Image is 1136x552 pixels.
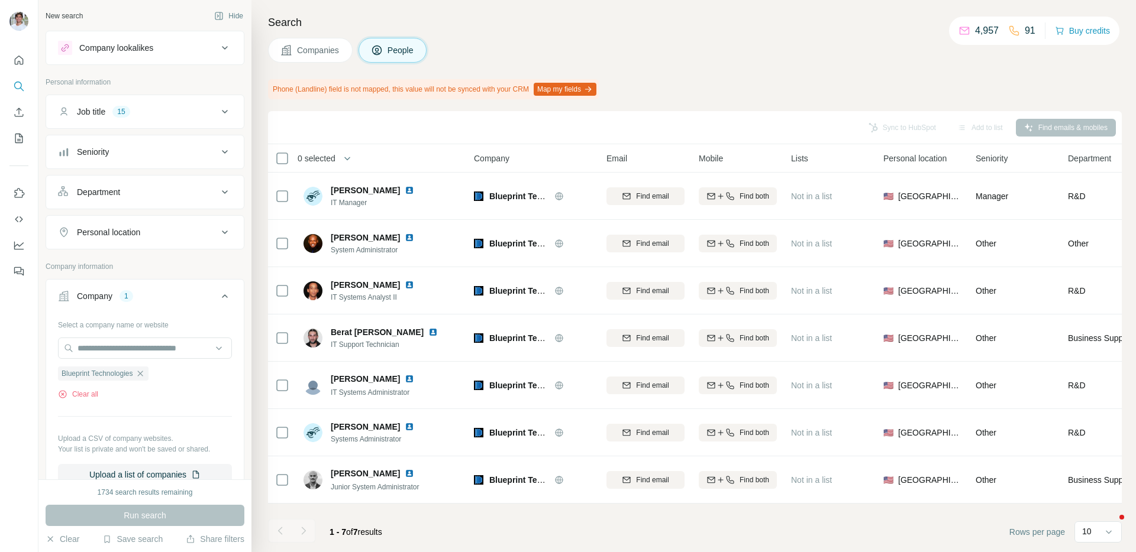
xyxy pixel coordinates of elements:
button: Find email [606,187,685,205]
span: Not in a list [791,475,832,485]
img: LinkedIn logo [405,280,414,290]
button: Find both [699,235,777,252]
img: Avatar [304,376,322,395]
span: Companies [297,44,340,56]
span: 🇺🇸 [883,285,893,297]
img: Logo of Blueprint Technologies [474,239,483,248]
button: Clear all [58,389,98,400]
button: Find email [606,424,685,441]
button: Dashboard [9,235,28,256]
span: Not in a list [791,333,832,343]
iframe: Intercom live chat [1096,512,1124,540]
span: Find email [636,475,669,485]
button: Find email [606,471,685,489]
span: R&D [1068,427,1086,439]
span: Rows per page [1009,526,1065,538]
span: Find email [636,380,669,391]
button: Personal location [46,218,244,246]
span: [PERSON_NAME] [331,467,400,479]
span: 🇺🇸 [883,190,893,202]
button: Hide [206,7,251,25]
span: System Administrator [331,245,428,255]
p: Upload a CSV of company websites. [58,433,232,444]
button: Upload a list of companies [58,464,232,485]
img: Logo of Blueprint Technologies [474,428,483,437]
img: LinkedIn logo [405,422,414,431]
span: Seniority [976,152,1008,164]
img: Avatar [304,187,322,206]
span: Manager [976,191,1008,201]
span: Find email [636,427,669,438]
p: 91 [1025,24,1035,38]
button: Quick start [9,50,28,71]
img: LinkedIn logo [428,327,438,337]
span: Find both [740,191,769,202]
span: Not in a list [791,191,832,201]
span: IT Systems Administrator [331,388,409,397]
span: of [346,527,353,537]
span: Blueprint Technologies [489,191,581,201]
span: IT Manager [331,197,428,208]
span: Not in a list [791,428,832,437]
span: [PERSON_NAME] [331,184,400,196]
img: Logo of Blueprint Technologies [474,286,483,296]
img: Logo of Blueprint Technologies [474,475,483,485]
span: Personal location [883,152,947,164]
span: IT Support Technician [331,339,452,350]
img: Logo of Blueprint Technologies [474,333,483,343]
button: Use Surfe on LinkedIn [9,183,28,204]
button: Enrich CSV [9,102,28,123]
span: Blueprint Technologies [489,239,581,248]
span: 🇺🇸 [883,238,893,249]
span: results [330,527,382,537]
div: 1 [120,291,133,301]
button: Find email [606,282,685,300]
img: LinkedIn logo [405,233,414,242]
span: 1 - 7 [330,527,346,537]
span: 0 selected [298,152,335,164]
span: Find both [740,238,769,249]
button: Find email [606,329,685,347]
button: Clear [46,533,79,545]
div: Job title [77,106,105,118]
p: Your list is private and won't be saved or shared. [58,444,232,454]
button: Company1 [46,282,244,315]
span: Not in a list [791,239,832,248]
button: Find email [606,235,685,252]
span: Company [474,152,509,164]
span: Junior System Administrator [331,483,419,491]
img: Avatar [304,470,322,489]
span: Blueprint Technologies [489,286,581,296]
div: Company [77,290,112,302]
span: Lists [791,152,808,164]
img: Avatar [304,423,322,442]
span: R&D [1068,379,1086,391]
span: Find both [740,285,769,296]
button: Feedback [9,261,28,282]
span: Blueprint Technologies [62,368,133,379]
span: [GEOGRAPHIC_DATA] [898,238,961,249]
span: Business Support [1068,474,1133,486]
span: 🇺🇸 [883,332,893,344]
span: Mobile [699,152,723,164]
span: Find email [636,333,669,343]
span: 7 [353,527,358,537]
span: Blueprint Technologies [489,381,581,390]
button: Share filters [186,533,244,545]
div: 1734 search results remaining [98,487,193,498]
span: [GEOGRAPHIC_DATA] [898,474,961,486]
button: Find both [699,471,777,489]
button: Save search [102,533,163,545]
img: LinkedIn logo [405,186,414,195]
button: Seniority [46,138,244,166]
div: Department [77,186,120,198]
h4: Search [268,14,1122,31]
span: Find email [636,238,669,249]
div: Company lookalikes [79,42,153,54]
div: Personal location [77,226,140,238]
div: New search [46,11,83,21]
span: Find both [740,380,769,391]
button: Buy credits [1055,22,1110,39]
div: Select a company name or website [58,315,232,330]
span: [PERSON_NAME] [331,232,400,243]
